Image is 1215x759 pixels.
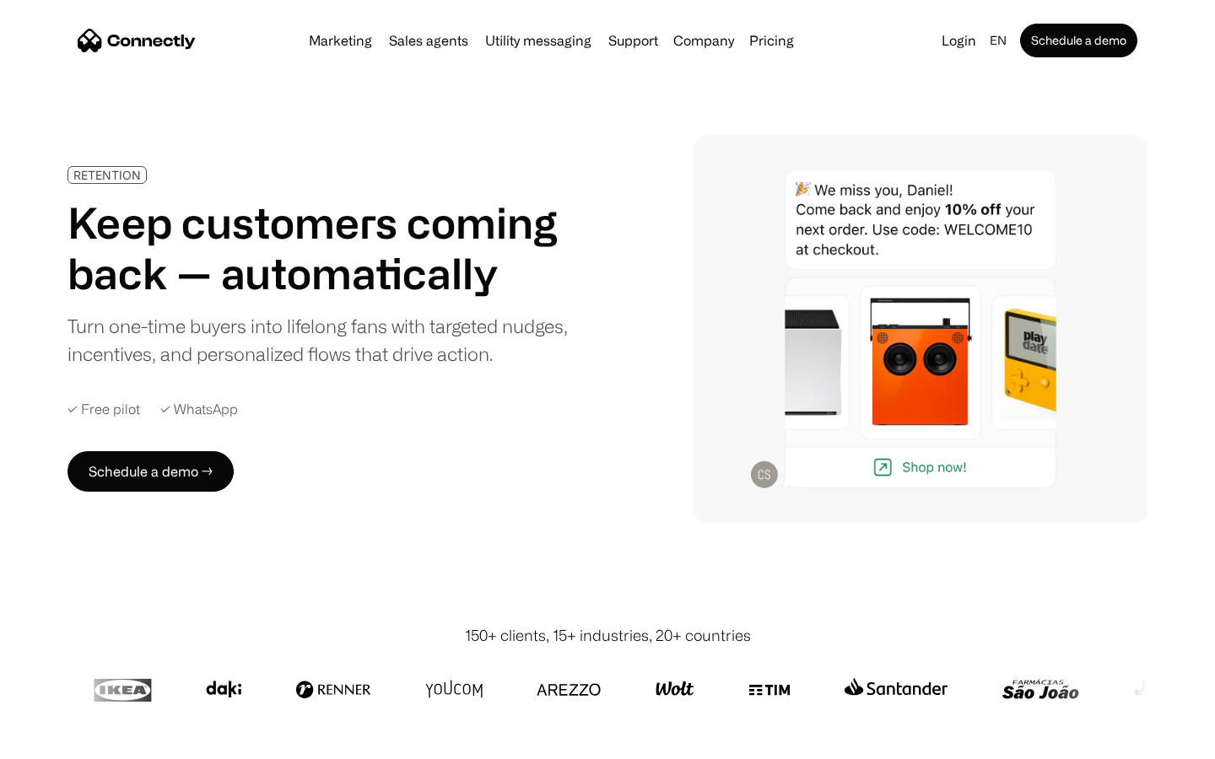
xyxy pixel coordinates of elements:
[67,451,234,492] a: Schedule a demo →
[34,729,101,753] ul: Language list
[465,624,751,647] div: 150+ clients, 15+ industries, 20+ countries
[478,34,598,47] a: Utility messaging
[17,728,101,753] aside: Language selected: English
[983,29,1017,52] div: en
[668,29,739,52] div: Company
[742,34,801,47] a: Pricing
[67,401,140,417] div: ✓ Free pilot
[78,28,196,53] a: home
[673,29,734,52] div: Company
[73,169,141,181] div: RETENTION
[935,29,983,52] a: Login
[1020,24,1137,57] a: Schedule a demo
[602,34,665,47] a: Support
[302,34,379,47] a: Marketing
[160,401,238,417] div: ✓ WhatsApp
[382,34,475,47] a: Sales agents
[67,197,580,299] h1: Keep customers coming back — automatically
[990,29,1007,52] div: en
[67,312,580,368] div: Turn one-time buyers into lifelong fans with targeted nudges, incentives, and personalized flows ...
